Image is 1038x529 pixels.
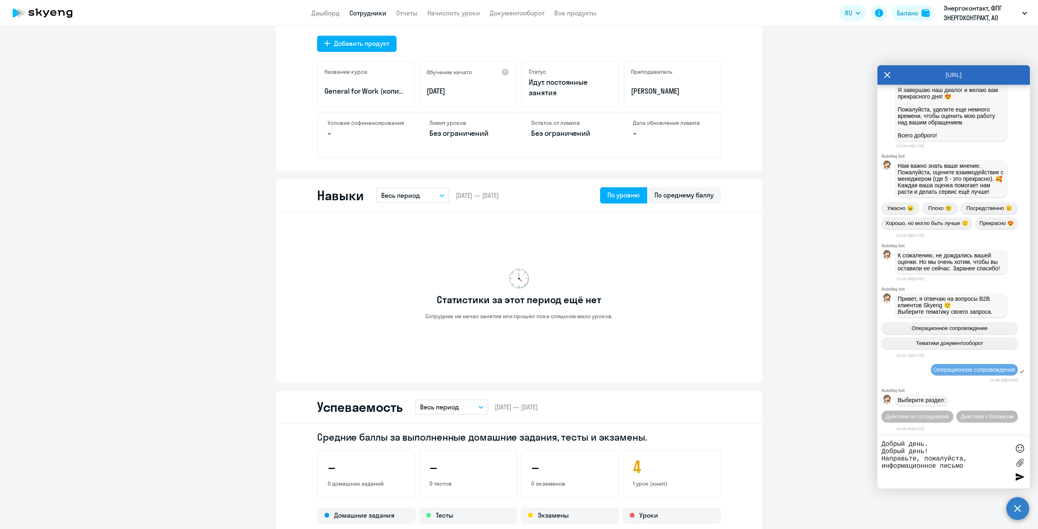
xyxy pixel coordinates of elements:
[427,9,480,17] a: Начислить уроки
[922,9,930,17] img: balance
[554,9,596,17] a: Все продукты
[425,313,613,320] p: Сотрудник не начал занятия или прошёл пока слишком мало уроков.
[607,190,640,200] div: По уровню
[334,39,389,48] div: Добавить продукт
[881,217,972,229] button: Хорошо, но могло быть лучше 🙂
[529,77,611,98] p: Идут постоянные занятия
[328,457,405,477] h3: –
[881,322,1018,334] button: Операционное сопровождение
[882,293,892,305] img: bot avatar
[324,68,367,75] h5: Название курса
[381,191,420,200] p: Весь период
[897,8,918,18] div: Баланс
[419,508,517,524] div: Тесты
[976,217,1018,229] button: Прекрасно 😍
[896,276,924,281] time: 13:46:08[DATE]
[896,426,924,431] time: 14:48:35[DATE]
[892,5,935,21] button: Балансbalance
[633,480,710,487] p: 1 урок (юнит)
[881,411,953,422] button: Действия по сотрудникам
[521,508,619,524] div: Экзамены
[916,340,983,346] span: Тематики документооборот
[509,269,529,288] img: no-data
[933,366,1015,373] span: Операционное сопровождение
[437,293,601,306] h3: Статистики за этот период ещё нет
[939,3,1031,23] button: Энергоконтакт, ФПГ ЭНЕРГОКОНТРАКТ, АО
[882,161,892,172] img: bot avatar
[966,205,1012,211] span: Посредственно 😑
[328,128,405,139] p: –
[531,128,609,139] p: Без ограничений
[350,9,386,17] a: Сотрудники
[882,395,892,407] img: bot avatar
[1014,456,1026,469] label: Лимит 10 файлов
[633,457,710,477] h3: 4
[495,403,538,411] span: [DATE] — [DATE]
[631,68,672,75] h5: Преподаватель
[324,86,407,96] p: General for Work (копия General)
[887,205,913,211] span: Ужасно 😖
[881,388,1030,393] div: Autofaq bot
[881,202,919,214] button: Ужасно 😖
[631,86,714,96] p: [PERSON_NAME]
[881,287,1030,291] div: Autofaq bot
[898,296,993,315] span: Привет, я отвечаю на вопросы B2B клиентов Skyeng 🙂 Выберите тематику своего запроса.
[922,202,957,214] button: Плохо ☹️
[456,191,499,200] span: [DATE] — [DATE]
[529,68,546,75] h5: Статус
[881,243,1030,248] div: Autofaq bot
[415,399,488,415] button: Весь период
[881,337,1018,349] button: Тематики документооборот
[531,457,609,477] h3: –
[622,508,721,524] div: Уроки
[317,508,416,524] div: Домашние задания
[633,128,710,139] p: –
[957,411,1018,422] button: Действия с балансом
[911,325,988,331] span: Операционное сопровождение
[396,9,418,17] a: Отчеты
[427,69,472,76] h5: Обучение начато
[886,220,968,226] span: Хорошо, но могло быть лучше 🙂
[531,480,609,487] p: 0 экзаменов
[881,154,1030,158] div: Autofaq bot
[429,480,507,487] p: 0 тестов
[990,378,1018,382] time: 14:48:34[DATE]
[311,9,340,17] a: Дашборд
[317,36,397,52] button: Добавить продукт
[376,188,449,203] button: Весь период
[896,233,924,238] time: 13:16:08[DATE]
[317,399,402,415] h2: Успеваемость
[429,457,507,477] h3: –
[845,8,852,18] span: RU
[429,119,507,126] h4: Лимит уроков
[328,119,405,126] h4: Условия софинансирования
[881,441,1010,484] textarea: Добрый день. Добрый день! Направьте, пожалуйста, информационное письмо
[896,353,924,358] time: 16:21:15[DATE]
[898,163,1005,195] span: Нам важно знать ваше мнение. Пожалуйста, оцените взаимодействие с менеджером (где 5 - это прекрас...
[420,402,459,412] p: Весь период
[531,119,609,126] h4: Остаток от лимита
[839,5,866,21] button: RU
[944,3,1019,23] p: Энергоконтакт, ФПГ ЭНЕРГОКОНТРАКТ, АО
[882,250,892,262] img: bot avatar
[898,252,1000,272] span: К сожалению, не дождались вашей оценки. Но мы очень хотим, чтобы вы оставили ее сейчас. Заранее с...
[886,413,949,420] span: Действия по сотрудникам
[898,74,1005,139] p: [PERSON_NAME], Я завершаю наш диалог и желаю вам прекрасного дня! 😍 Пожалуйста, уделите еще немно...
[429,128,507,139] p: Без ограничений
[490,9,545,17] a: Документооборот
[654,190,714,200] div: По среднему баллу
[980,220,1014,226] span: Прекрасно 😍
[427,86,509,96] p: [DATE]
[633,119,710,126] h4: Дата обновления лимита
[898,397,946,403] span: Выберите раздел:
[317,430,721,443] h2: Средние баллы за выполненные домашние задания, тесты и экзамены.
[328,480,405,487] p: 0 домашних заданий
[317,187,363,203] h2: Навыки
[928,205,951,211] span: Плохо ☹️
[961,202,1018,214] button: Посредственно 😑
[961,413,1013,420] span: Действия с балансом
[896,143,924,148] time: 13:16:04[DATE]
